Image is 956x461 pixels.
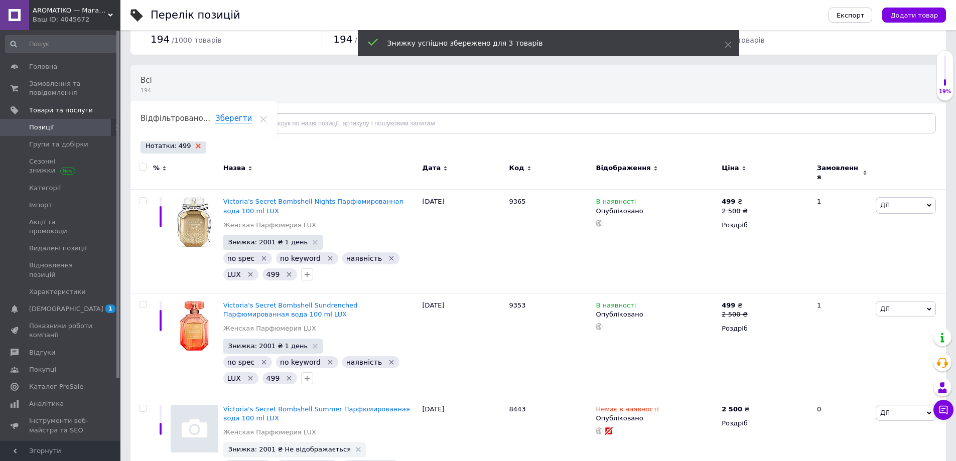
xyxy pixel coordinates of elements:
[151,10,240,21] div: Перелік позицій
[223,428,316,437] a: Женская Парфюмерия LUX
[829,8,873,23] button: Експорт
[346,254,382,262] span: наявність
[326,254,334,262] svg: Видалити мітку
[333,33,352,45] span: 194
[105,304,115,313] span: 1
[223,164,245,173] span: Назва
[29,365,56,374] span: Покупці
[29,123,54,132] span: Позиції
[280,254,321,262] span: no keyword
[509,198,526,205] span: 9365
[722,164,739,173] span: Ціна
[151,33,170,45] span: 194
[722,301,747,310] div: ₴
[811,190,873,293] div: 1
[227,358,254,366] span: no spec
[260,254,268,262] svg: Видалити мітку
[172,36,221,44] span: / 1000 товарів
[29,62,57,71] span: Головна
[596,405,658,416] span: Немає в наявності
[227,270,241,278] span: LUX
[509,301,526,309] span: 9353
[326,358,334,366] svg: Видалити мітку
[29,201,52,210] span: Імпорт
[141,87,152,94] span: 194
[722,405,749,414] div: ₴
[29,244,87,253] span: Видалені позиції
[880,305,889,313] span: Дії
[596,198,636,208] span: В наявності
[171,405,218,452] img: Victoria's Secret Bombshell Summer Парфюмированная вода 100 ml LUX
[141,114,210,123] span: Відфільтровано...
[933,400,953,420] button: Чат з покупцем
[719,36,764,44] span: / 194 товарів
[811,293,873,397] div: 1
[817,164,860,182] span: Замовлення
[223,198,403,214] a: Victoria's Secret Bombshell Nights Парфюмированная вода 100 ml LUX
[387,38,700,48] div: Знижку успішно збережено для 3 товарів
[29,106,93,115] span: Товари та послуги
[355,36,400,44] span: / 194 товарів
[146,141,191,150] span: Нотатки: 499
[722,310,747,319] div: 2 500 ₴
[29,287,86,296] span: Характеристики
[260,358,268,366] svg: Видалити мітку
[596,310,717,319] div: Опубліковано
[387,358,395,366] svg: Видалити мітку
[246,270,254,278] svg: Видалити мітку
[837,12,865,19] span: Експорт
[722,324,808,333] div: Роздріб
[722,301,735,309] b: 499
[722,405,742,413] b: 2 500
[890,12,938,19] span: Додати товар
[33,15,120,24] div: Ваш ID: 4045672
[227,374,241,382] span: LUX
[228,343,308,349] span: Знижка: 2001 ₴ 1 день
[266,270,280,278] span: 499
[509,405,526,413] span: 8443
[29,399,64,408] span: Аналітика
[5,35,118,53] input: Пошук
[153,164,160,173] span: %
[246,374,254,382] svg: Видалити мітку
[596,207,717,216] div: Опубліковано
[280,358,321,366] span: no keyword
[33,6,108,15] span: AROMATIKO — Магазин парфумерії
[223,405,410,422] a: Victoria's Secret Bombshell Summer Парфюмированная вода 100 ml LUX
[215,114,252,123] span: Зберегти
[285,374,293,382] svg: Видалити мітку
[141,76,152,85] span: Всі
[228,446,351,452] span: Знижка: 2001 ₴ Не відображається
[880,409,889,416] span: Дії
[180,301,209,351] img: Victoria's Secret Bombshell Sundrenched Парфюмированная вода 100 ml LUX
[29,79,93,97] span: Замовлення та повідомлення
[596,414,717,423] div: Опубліковано
[29,184,61,193] span: Категорії
[420,293,507,397] div: [DATE]
[722,207,747,216] div: 2 500 ₴
[29,157,93,175] span: Сезонні знижки
[346,358,382,366] span: наявність
[722,197,747,206] div: ₴
[722,198,735,205] b: 499
[223,301,358,318] a: Victoria's Secret Bombshell Sundrenched Парфюмированная вода 100 ml LUX
[880,201,889,209] span: Дії
[266,374,280,382] span: 499
[423,164,441,173] span: Дата
[420,190,507,293] div: [DATE]
[722,419,808,428] div: Роздріб
[937,88,953,95] div: 19%
[29,218,93,236] span: Акції та промокоди
[387,254,395,262] svg: Видалити мітку
[509,164,524,173] span: Код
[228,239,308,245] span: Знижка: 2001 ₴ 1 день
[29,322,93,340] span: Показники роботи компанії
[227,254,254,262] span: no spec
[223,221,316,230] a: Женская Парфюмерия LUX
[596,164,650,173] span: Відображення
[177,197,212,247] img: Victoria's Secret Bombshell Nights Парфюмированная вода 100 ml LUX
[29,140,88,149] span: Групи та добірки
